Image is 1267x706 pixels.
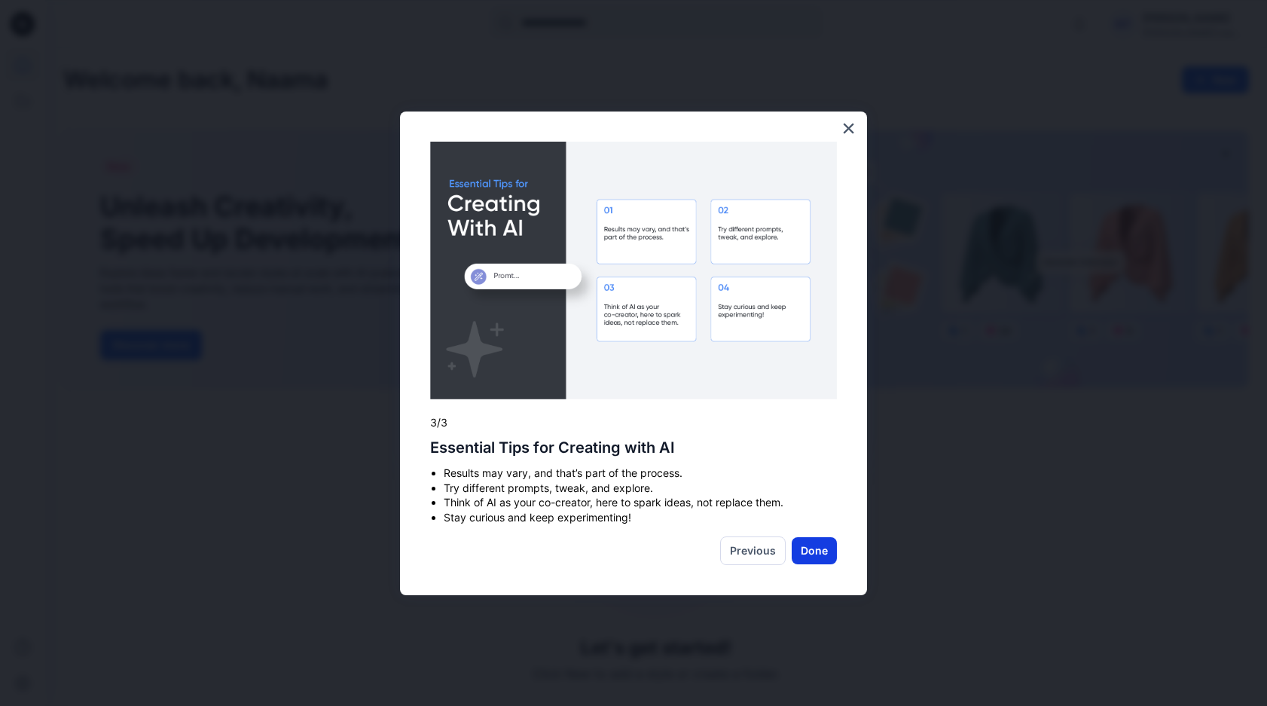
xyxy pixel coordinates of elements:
button: Close [841,116,856,140]
button: Done [792,537,837,564]
li: Think of AI as your co-creator, here to spark ideas, not replace them. [444,495,837,510]
button: Previous [720,536,786,565]
li: Stay curious and keep experimenting! [444,510,837,525]
h2: Essential Tips for Creating with AI [430,439,837,457]
p: 3/3 [430,415,837,430]
li: Try different prompts, tweak, and explore. [444,481,837,496]
li: Results may vary, and that’s part of the process. [444,466,837,481]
